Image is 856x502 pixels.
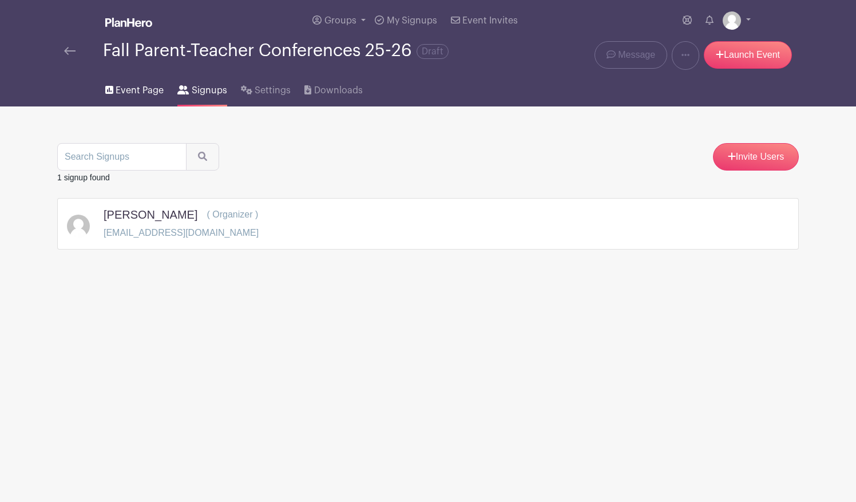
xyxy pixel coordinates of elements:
[595,41,667,69] a: Message
[105,18,152,27] img: logo_white-6c42ec7e38ccf1d336a20a19083b03d10ae64f83f12c07503d8b9e83406b4c7d.svg
[255,84,291,97] span: Settings
[462,16,518,25] span: Event Invites
[105,70,164,106] a: Event Page
[713,143,799,171] a: Invite Users
[192,84,227,97] span: Signups
[704,41,792,69] a: Launch Event
[116,84,164,97] span: Event Page
[67,215,90,238] img: default-ce2991bfa6775e67f084385cd625a349d9dcbb7a52a09fb2fda1e96e2d18dcdb.png
[177,70,227,106] a: Signups
[304,70,362,106] a: Downloads
[417,44,449,59] span: Draft
[387,16,437,25] span: My Signups
[207,210,258,219] span: ( Organizer )
[57,173,110,182] small: 1 signup found
[57,143,187,171] input: Search Signups
[618,48,655,62] span: Message
[241,70,291,106] a: Settings
[314,84,363,97] span: Downloads
[324,16,356,25] span: Groups
[723,11,741,30] img: default-ce2991bfa6775e67f084385cd625a349d9dcbb7a52a09fb2fda1e96e2d18dcdb.png
[103,41,449,60] div: Fall Parent-Teacher Conferences 25-26
[64,47,76,55] img: back-arrow-29a5d9b10d5bd6ae65dc969a981735edf675c4d7a1fe02e03b50dbd4ba3cdb55.svg
[104,226,259,240] p: [EMAIL_ADDRESS][DOMAIN_NAME]
[104,208,197,222] h5: [PERSON_NAME]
